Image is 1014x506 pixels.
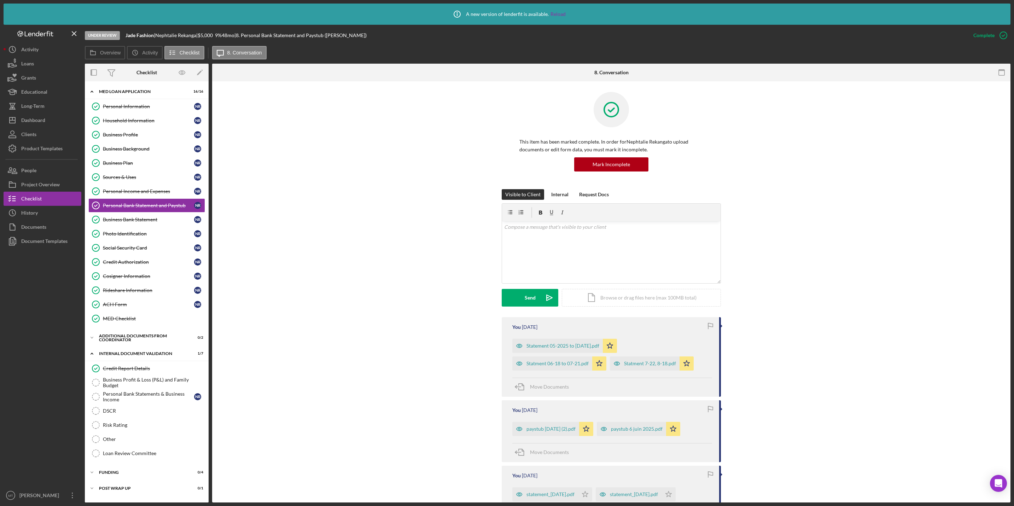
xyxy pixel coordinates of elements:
[4,113,81,127] a: Dashboard
[103,245,194,251] div: Social Security Card
[4,127,81,141] button: Clients
[21,57,34,72] div: Loans
[530,449,569,455] span: Move Documents
[194,159,201,167] div: N R
[103,174,194,180] div: Sources & Uses
[103,450,205,456] div: Loan Review Committee
[574,157,648,171] button: Mark Incomplete
[611,426,663,432] div: paystub 6 juin 2025.pdf
[4,178,81,192] button: Project Overview
[526,492,575,497] div: statement_[DATE].pdf
[973,28,995,42] div: Complete
[194,230,201,237] div: N R
[610,356,694,371] button: Statment 7-22, 8-18.pdf
[597,422,680,436] button: paystub 6 juin 2025.pdf
[126,32,154,38] b: Jade Fashion
[4,99,81,113] button: Long-Term
[88,241,205,255] a: Social Security CardNR
[88,184,205,198] a: Personal Income and ExpensesNR
[594,70,629,75] div: 8. Conversation
[88,376,205,390] a: Business Profit & Loss (P&L) and Family Budget
[88,390,205,404] a: Personal Bank Statements & Business IncomeNR
[103,273,194,279] div: Cosigner Information
[448,5,566,23] div: A new version of lenderfit is available.
[526,426,576,432] div: paystub [DATE] (2).pdf
[194,244,201,251] div: N R
[610,492,658,497] div: statement_[DATE].pdf
[990,475,1007,492] div: Open Intercom Messenger
[88,432,205,446] a: Other
[85,31,120,40] div: Under Review
[191,89,203,94] div: 16 / 16
[103,132,194,138] div: Business Profile
[4,57,81,71] button: Loans
[4,85,81,99] a: Educational
[194,145,201,152] div: N R
[512,473,521,478] div: You
[103,436,205,442] div: Other
[194,131,201,138] div: N R
[222,33,234,38] div: 48 mo
[4,220,81,234] button: Documents
[88,312,205,326] a: MED Checklist
[215,33,222,38] div: 9 %
[99,89,186,94] div: MED Loan Application
[4,206,81,220] button: History
[88,404,205,418] a: DSCR
[103,118,194,123] div: Household Information
[21,127,36,143] div: Clients
[227,50,262,56] label: 8. Conversation
[4,192,81,206] button: Checklist
[212,46,267,59] button: 8. Conversation
[194,258,201,266] div: N R
[127,46,162,59] button: Activity
[526,343,599,349] div: Statement 05-2025 to [DATE].pdf
[548,189,572,200] button: Internal
[512,422,593,436] button: paystub [DATE] (2).pdf
[88,255,205,269] a: Credit AuthorizationNR
[191,351,203,356] div: 1 / 7
[522,473,537,478] time: 2025-08-25 04:03
[103,422,205,428] div: Risk Rating
[180,50,200,56] label: Checklist
[103,104,194,109] div: Personal Information
[99,351,186,356] div: Internal Document Validation
[88,227,205,241] a: Photo IdentificationNR
[576,189,612,200] button: Request Docs
[103,203,194,208] div: Personal Bank Statement and Paystub
[142,50,158,56] label: Activity
[551,189,569,200] div: Internal
[85,46,125,59] button: Overview
[512,378,576,396] button: Move Documents
[194,273,201,280] div: N R
[99,334,186,342] div: Additional Documents from Coordinator
[88,446,205,460] a: Loan Review Committee
[234,33,367,38] div: | 8. Personal Bank Statement and Paystub ([PERSON_NAME])
[4,163,81,178] button: People
[194,202,201,209] div: N R
[194,216,201,223] div: N R
[522,324,537,330] time: 2025-08-27 17:59
[103,259,194,265] div: Credit Authorization
[21,141,63,157] div: Product Templates
[21,163,36,179] div: People
[194,287,201,294] div: N R
[505,189,541,200] div: Visible to Client
[512,443,576,461] button: Move Documents
[18,488,64,504] div: [PERSON_NAME]
[530,384,569,390] span: Move Documents
[4,488,81,502] button: MT[PERSON_NAME]
[21,113,45,129] div: Dashboard
[88,269,205,283] a: Cosigner InformationNR
[99,470,186,475] div: Funding
[21,71,36,87] div: Grants
[21,99,45,115] div: Long-Term
[99,486,186,490] div: Post Wrap Up
[88,170,205,184] a: Sources & UsesNR
[4,234,81,248] button: Document Templates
